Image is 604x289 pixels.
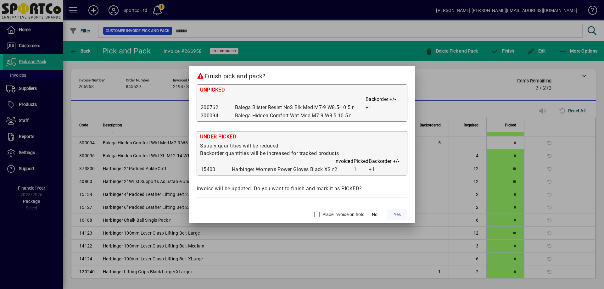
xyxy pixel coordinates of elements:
th: Picked [353,157,369,165]
td: Balega Hidden Comfort Wht Med M7-9 W8.5-10.5 r [235,112,365,120]
td: 300094 [200,112,234,120]
td: +1 [368,165,404,174]
td: +1 [365,103,404,112]
button: No [365,209,385,220]
span: Yes [394,211,401,218]
label: Place invoice on hold [321,211,365,218]
h2: Finish pick and pack? [189,66,415,84]
div: UNPICKED [200,86,404,95]
div: UNDER PICKED [200,133,404,142]
div: Invoice will be updated. Do you want to finish and mark it as PICKED? [197,185,407,192]
button: Yes [387,209,407,220]
td: 1 [353,165,369,174]
td: Balega Blister Resist NoS Blk Med M7-9 W8.5-10.5 r [235,103,365,112]
td: 15400 [200,165,232,174]
td: Harbinger Women's Power Gloves Black XS r [232,165,334,174]
th: Invoiced [334,157,353,165]
td: 200762 [200,103,234,112]
span: No [372,211,377,218]
th: Backorder +/- [368,157,404,165]
th: Backorder +/- [365,95,404,103]
td: 2 [334,165,353,174]
div: Supply quantities will be reduced Backorder quantities will be increased for tracked products [200,142,404,157]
